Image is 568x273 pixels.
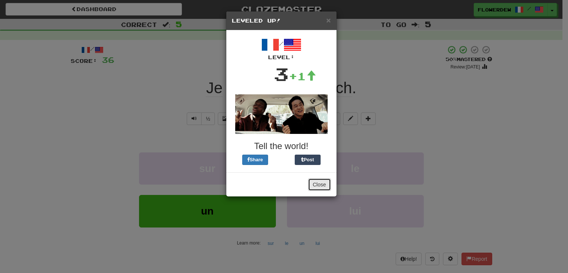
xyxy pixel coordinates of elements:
button: Close [308,178,331,191]
div: 3 [274,61,289,87]
button: Post [295,155,321,165]
div: +1 [289,69,316,84]
iframe: X Post Button [268,155,295,165]
button: Share [242,155,268,165]
div: Level: [232,54,331,61]
button: Close [326,16,331,24]
h3: Tell the world! [232,141,331,151]
img: jackie-chan-chris-tucker-8e28c945e4edb08076433a56fe7d8633100bcb81acdffdd6d8700cc364528c3e.gif [235,94,328,134]
h5: Leveled Up! [232,17,331,24]
span: × [326,16,331,24]
div: / [232,36,331,61]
